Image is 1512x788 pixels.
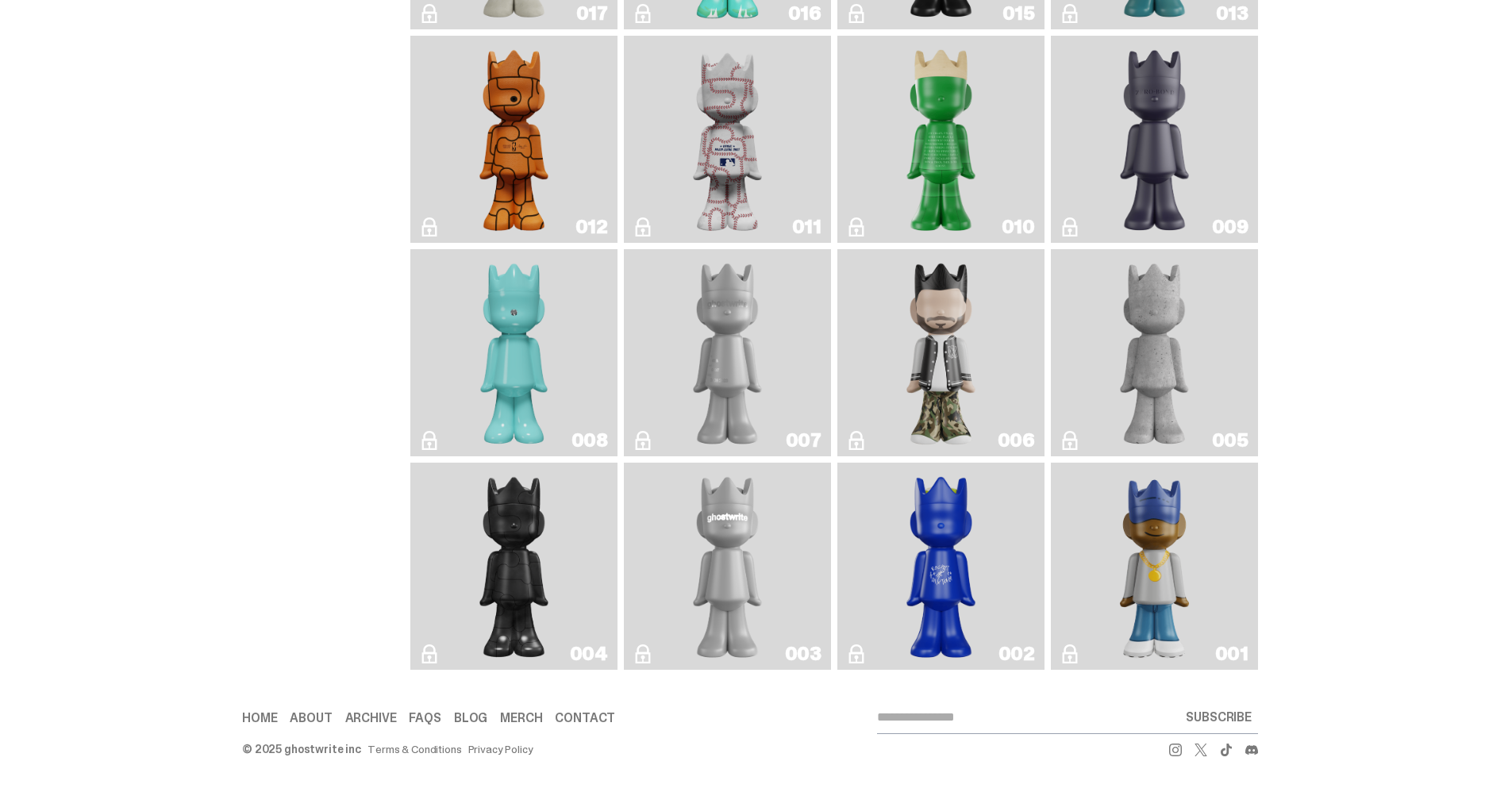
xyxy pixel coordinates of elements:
img: Toy Store [472,469,556,663]
a: Rocky's Matcha [847,469,1035,663]
a: Amiri [847,256,1035,450]
a: Merch [500,712,542,725]
div: 009 [1212,217,1248,236]
div: 007 [786,431,821,450]
a: FAQs [409,712,441,725]
a: About [290,712,332,725]
a: Contact [555,712,615,725]
div: 017 [576,4,608,23]
a: Zero Bond [1060,42,1248,236]
img: Amiri [899,256,983,450]
a: Robin [420,256,608,450]
img: Baseball [686,42,768,236]
a: Baseball [633,42,821,236]
a: Blog [454,712,487,725]
div: © 2025 ghostwrite inc [242,744,361,755]
img: ghost repose [686,256,770,450]
img: Zero Bond [1113,42,1197,236]
div: 015 [1002,4,1035,23]
div: 012 [575,217,608,236]
div: 005 [1212,431,1248,450]
a: Archive [345,712,397,725]
a: Concrete [1060,256,1248,450]
div: 003 [785,644,821,663]
img: JFG [899,42,983,236]
a: Home [242,712,277,725]
a: Basketball [420,42,608,236]
div: 006 [998,431,1035,450]
img: Robin [472,256,556,450]
img: Basketball [472,42,556,236]
div: 011 [792,217,821,236]
div: 001 [1215,644,1248,663]
div: 004 [570,644,608,663]
a: Privacy Policy [468,744,533,755]
a: JFG [847,42,1035,236]
a: Eastside Golf [1060,469,1248,663]
img: Eastside Golf [1113,469,1195,663]
div: 016 [788,4,821,23]
div: 002 [998,644,1035,663]
div: 010 [1002,217,1035,236]
a: Terms & Conditions [367,744,461,755]
img: Rocky's Matcha [899,469,983,663]
img: Concrete [1113,256,1197,450]
div: 008 [571,431,608,450]
a: ghostwriter [633,469,821,663]
button: SUBSCRIBE [1179,702,1258,733]
a: ghost repose [633,256,821,450]
a: Toy Store [420,469,608,663]
img: ghostwriter [686,469,770,663]
div: 013 [1216,4,1248,23]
